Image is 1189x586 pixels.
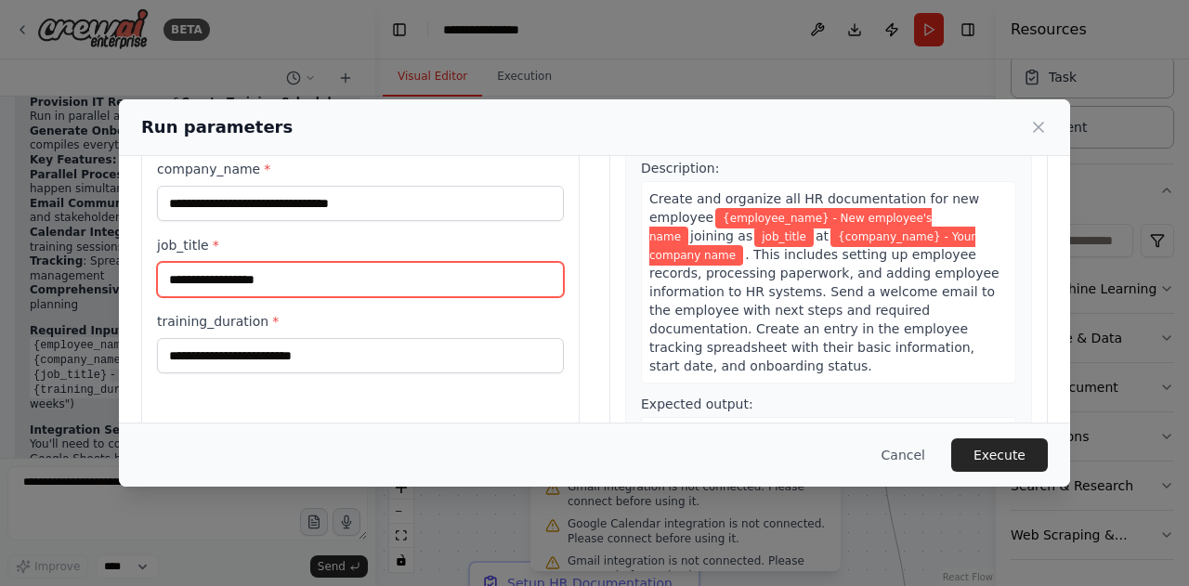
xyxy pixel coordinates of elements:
[649,191,979,225] span: Create and organize all HR documentation for new employee
[649,227,975,266] span: Variable: company_name
[157,160,564,178] label: company_name
[754,227,814,247] span: Variable: job_title
[157,236,564,254] label: job_title
[141,114,293,140] h2: Run parameters
[641,397,753,411] span: Expected output:
[951,438,1048,472] button: Execute
[690,228,752,243] span: joining as
[867,438,940,472] button: Cancel
[649,208,932,247] span: Variable: employee_name
[816,228,829,243] span: at
[649,247,1000,373] span: . This includes setting up employee records, processing paperwork, and adding employee informatio...
[641,161,719,176] span: Description:
[157,312,564,331] label: training_duration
